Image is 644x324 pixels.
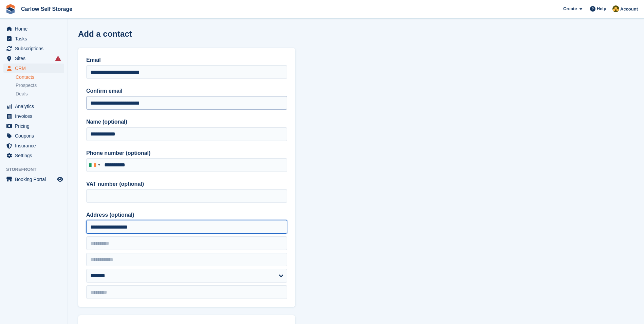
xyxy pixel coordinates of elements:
[15,175,56,184] span: Booking Portal
[3,141,64,150] a: menu
[78,29,132,38] h1: Add a contact
[3,111,64,121] a: menu
[86,87,287,95] label: Confirm email
[15,54,56,63] span: Sites
[3,64,64,73] a: menu
[3,44,64,53] a: menu
[3,175,64,184] a: menu
[15,131,56,141] span: Coupons
[55,56,61,61] i: Smart entry sync failures have occurred
[16,91,28,97] span: Deals
[15,141,56,150] span: Insurance
[15,121,56,131] span: Pricing
[15,34,56,43] span: Tasks
[3,131,64,141] a: menu
[16,90,64,97] a: Deals
[563,5,577,12] span: Create
[3,102,64,111] a: menu
[5,4,16,14] img: stora-icon-8386f47178a22dfd0bd8f6a31ec36ba5ce8667c1dd55bd0f319d3a0aa187defe.svg
[15,64,56,73] span: CRM
[56,175,64,183] a: Preview store
[3,24,64,34] a: menu
[3,121,64,131] a: menu
[86,118,287,126] label: Name (optional)
[16,82,64,89] a: Prospects
[86,211,287,219] label: Address (optional)
[3,54,64,63] a: menu
[87,159,102,172] div: Ireland: +353
[15,111,56,121] span: Invoices
[16,74,64,80] a: Contacts
[620,6,638,13] span: Account
[86,149,287,157] label: Phone number (optional)
[612,5,619,12] img: Kevin Moore
[86,56,287,64] label: Email
[16,82,37,89] span: Prospects
[597,5,606,12] span: Help
[15,24,56,34] span: Home
[15,102,56,111] span: Analytics
[3,34,64,43] a: menu
[6,166,68,173] span: Storefront
[86,180,287,188] label: VAT number (optional)
[15,151,56,160] span: Settings
[18,3,75,15] a: Carlow Self Storage
[3,151,64,160] a: menu
[15,44,56,53] span: Subscriptions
